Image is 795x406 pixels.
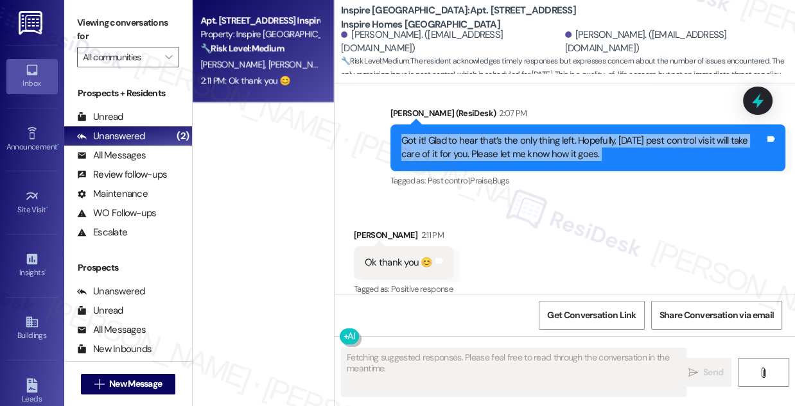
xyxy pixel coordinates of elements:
[165,52,172,62] i: 
[390,171,785,190] div: Tagged as:
[64,261,192,275] div: Prospects
[57,140,59,149] span: •
[6,185,58,220] a: Site Visit •
[565,28,786,56] div: [PERSON_NAME]. ([EMAIL_ADDRESS][DOMAIN_NAME])
[77,149,146,162] div: All Messages
[341,55,795,96] span: : The resident acknowledges timely responses but expresses concern about the number of issues enc...
[200,28,319,41] div: Property: Inspire [GEOGRAPHIC_DATA]
[493,175,509,186] span: Bugs
[77,226,127,239] div: Escalate
[401,134,765,162] div: Got it! Glad to hear that’s the only thing left. Hopefully, [DATE] pest control visit will take c...
[77,110,123,124] div: Unread
[268,58,333,70] span: [PERSON_NAME]
[703,366,723,379] span: Send
[539,301,644,330] button: Get Conversation Link
[341,56,409,66] strong: 🔧 Risk Level: Medium
[6,311,58,346] a: Buildings
[200,42,284,54] strong: 🔧 Risk Level: Medium
[64,87,192,100] div: Prospects + Residents
[418,228,444,242] div: 2:11 PM
[341,4,598,31] b: Inspire [GEOGRAPHIC_DATA]: Apt. [STREET_ADDRESS] Inspire Homes [GEOGRAPHIC_DATA]
[547,309,636,322] span: Get Conversation Link
[470,175,492,186] span: Praise ,
[390,106,785,124] div: [PERSON_NAME] (ResiDesk)
[77,207,156,220] div: WO Follow-ups
[44,266,46,275] span: •
[109,377,162,391] span: New Message
[391,283,453,294] span: Positive response
[496,106,527,120] div: 2:07 PM
[77,187,148,201] div: Maintenance
[354,228,453,246] div: [PERSON_NAME]
[341,28,562,56] div: [PERSON_NAME]. ([EMAIL_ADDRESS][DOMAIN_NAME])
[6,59,58,94] a: Inbox
[77,304,123,317] div: Unread
[46,203,48,212] span: •
[660,309,774,322] span: Share Conversation via email
[758,368,768,378] i: 
[77,343,152,356] div: New Inbounds
[83,47,159,67] input: All communities
[688,368,698,378] i: 
[200,75,290,87] div: 2:11 PM: Ok thank you 😊
[354,280,453,298] div: Tagged as:
[200,14,319,28] div: Apt. [STREET_ADDRESS] Inspire Homes [GEOGRAPHIC_DATA]
[680,358,731,387] button: Send
[342,348,686,396] textarea: Fetching suggested responses. Please feel free to read through the conversation in the meantime.
[365,256,433,269] div: Ok thank you 😊
[173,126,192,146] div: (2)
[81,374,176,394] button: New Message
[77,13,179,47] label: Viewing conversations for
[200,58,268,70] span: [PERSON_NAME]
[77,323,146,337] div: All Messages
[19,11,45,35] img: ResiDesk Logo
[77,130,145,143] div: Unanswered
[6,248,58,283] a: Insights •
[77,285,145,298] div: Unanswered
[651,301,782,330] button: Share Conversation via email
[428,175,471,186] span: Pest control ,
[94,379,104,389] i: 
[77,168,167,182] div: Review follow-ups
